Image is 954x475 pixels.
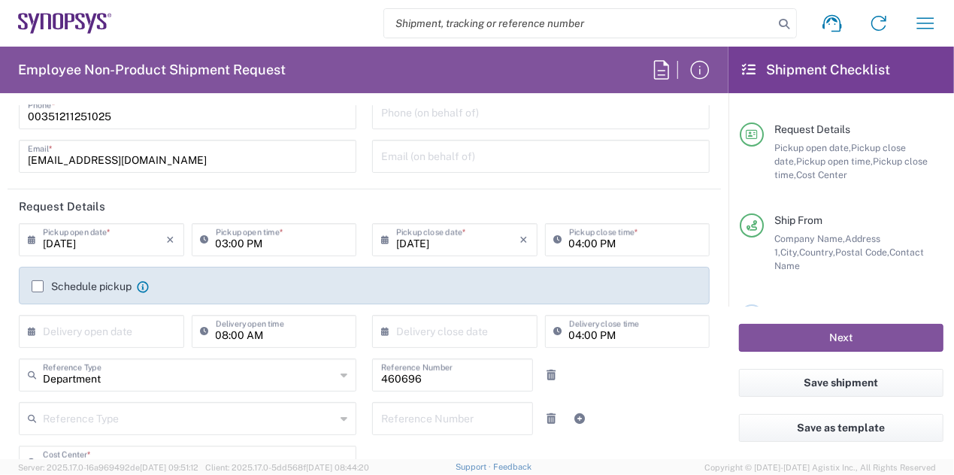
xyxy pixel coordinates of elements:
h2: Employee Non-Product Shipment Request [18,61,286,79]
button: Save shipment [739,369,943,397]
span: Pickup open date, [774,142,851,153]
span: Ship From [774,214,822,226]
span: City, [780,247,799,258]
span: Ship To [774,305,809,317]
h2: Shipment Checklist [742,61,890,79]
span: Postal Code, [835,247,889,258]
span: Copyright © [DATE]-[DATE] Agistix Inc., All Rights Reserved [704,461,936,474]
span: Pickup open time, [796,156,873,167]
span: [DATE] 08:44:20 [306,463,369,472]
span: Server: 2025.17.0-16a969492de [18,463,198,472]
a: Feedback [493,462,532,471]
button: Next [739,324,943,352]
button: Save as template [739,414,943,442]
span: [DATE] 09:51:12 [140,463,198,472]
label: Schedule pickup [32,280,132,292]
span: Country, [799,247,835,258]
span: Cost Center [796,169,847,180]
span: Company Name, [774,233,845,244]
a: Support [456,462,493,471]
a: Remove Reference [541,365,562,386]
i: × [520,228,528,252]
i: × [167,228,175,252]
span: Client: 2025.17.0-5dd568f [205,463,369,472]
a: Remove Reference [541,408,562,429]
input: Shipment, tracking or reference number [384,9,774,38]
span: Request Details [774,123,850,135]
h2: Request Details [19,199,105,214]
a: Add Reference [570,408,591,429]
